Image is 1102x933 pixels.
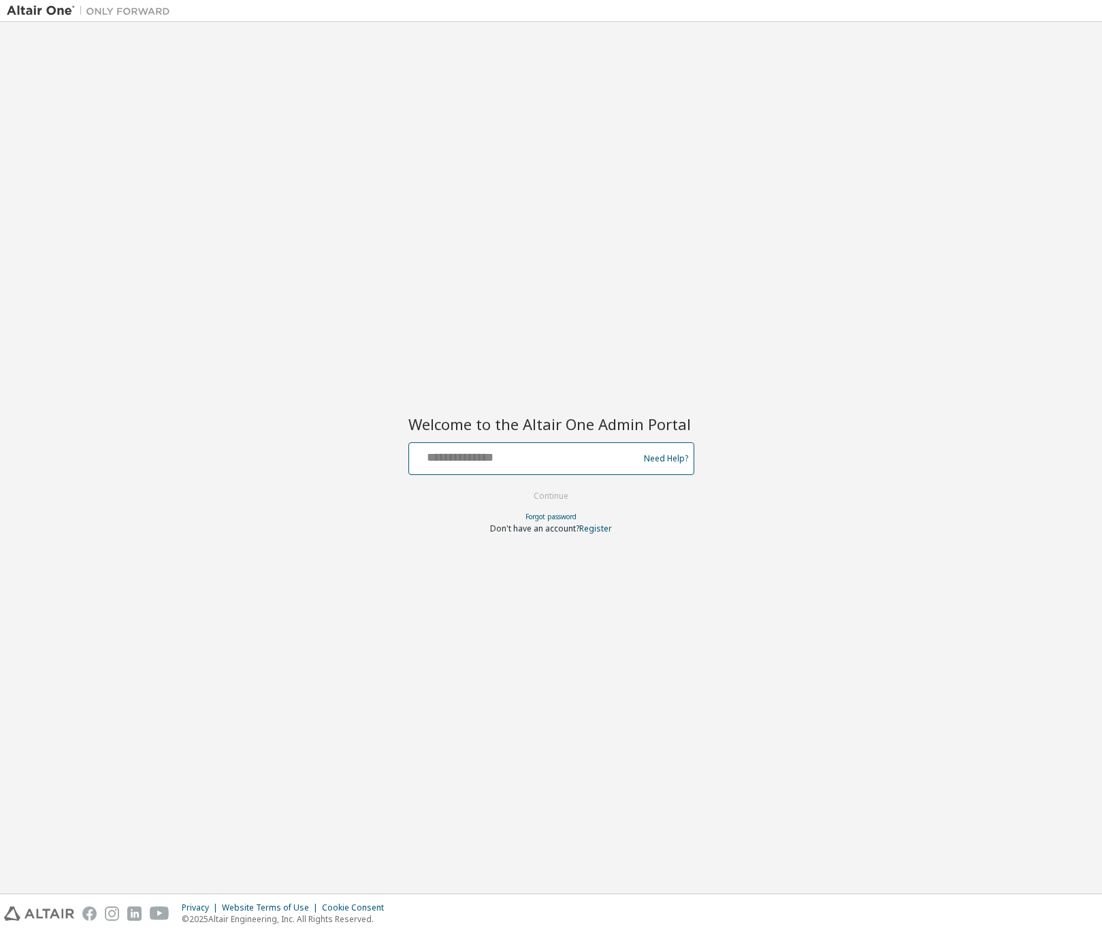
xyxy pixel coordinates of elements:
[222,902,322,913] div: Website Terms of Use
[490,523,579,534] span: Don't have an account?
[4,906,74,921] img: altair_logo.svg
[127,906,142,921] img: linkedin.svg
[579,523,612,534] a: Register
[525,512,577,521] a: Forgot password
[7,4,177,18] img: Altair One
[150,906,169,921] img: youtube.svg
[182,902,222,913] div: Privacy
[105,906,119,921] img: instagram.svg
[82,906,97,921] img: facebook.svg
[182,913,392,925] p: © 2025 Altair Engineering, Inc. All Rights Reserved.
[644,458,688,459] a: Need Help?
[408,414,694,433] h2: Welcome to the Altair One Admin Portal
[322,902,392,913] div: Cookie Consent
